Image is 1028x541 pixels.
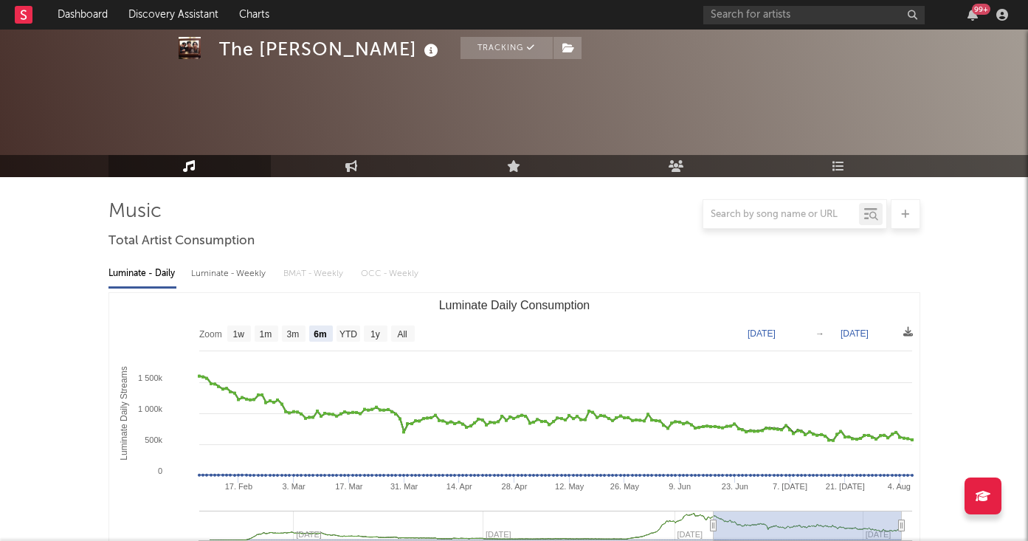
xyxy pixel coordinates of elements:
text: 6m [314,329,326,340]
text: 3. Mar [282,482,306,491]
text: 28. Apr [501,482,527,491]
text: 31. Mar [390,482,418,491]
text: 4. Aug [887,482,910,491]
text: 1 500k [137,373,162,382]
text: 500k [145,435,162,444]
text: 1w [232,329,244,340]
text: Zoom [199,329,222,340]
text: [DATE] [748,328,776,339]
text: 26. May [610,482,639,491]
button: Tracking [460,37,553,59]
text: 1m [259,329,272,340]
text: 9. Jun [669,482,691,491]
text: 1y [370,329,380,340]
text: → [815,328,824,339]
text: 1 000k [137,404,162,413]
span: Total Artist Consumption [108,232,255,250]
text: 17. Mar [335,482,363,491]
text: 7. [DATE] [773,482,807,491]
text: 14. Apr [446,482,472,491]
text: 12. May [555,482,584,491]
div: Luminate - Weekly [191,261,269,286]
text: 17. Feb [224,482,252,491]
text: Luminate Daily Streams [119,366,129,460]
button: 99+ [967,9,978,21]
text: [DATE] [841,328,869,339]
text: 21. [DATE] [825,482,864,491]
div: 99 + [972,4,990,15]
input: Search for artists [703,6,925,24]
div: Luminate - Daily [108,261,176,286]
text: 23. Jun [721,482,748,491]
text: YTD [339,329,356,340]
text: 3m [286,329,299,340]
text: Luminate Daily Consumption [438,299,590,311]
text: 0 [157,466,162,475]
input: Search by song name or URL [703,209,859,221]
text: All [397,329,407,340]
div: The [PERSON_NAME] [219,37,442,61]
